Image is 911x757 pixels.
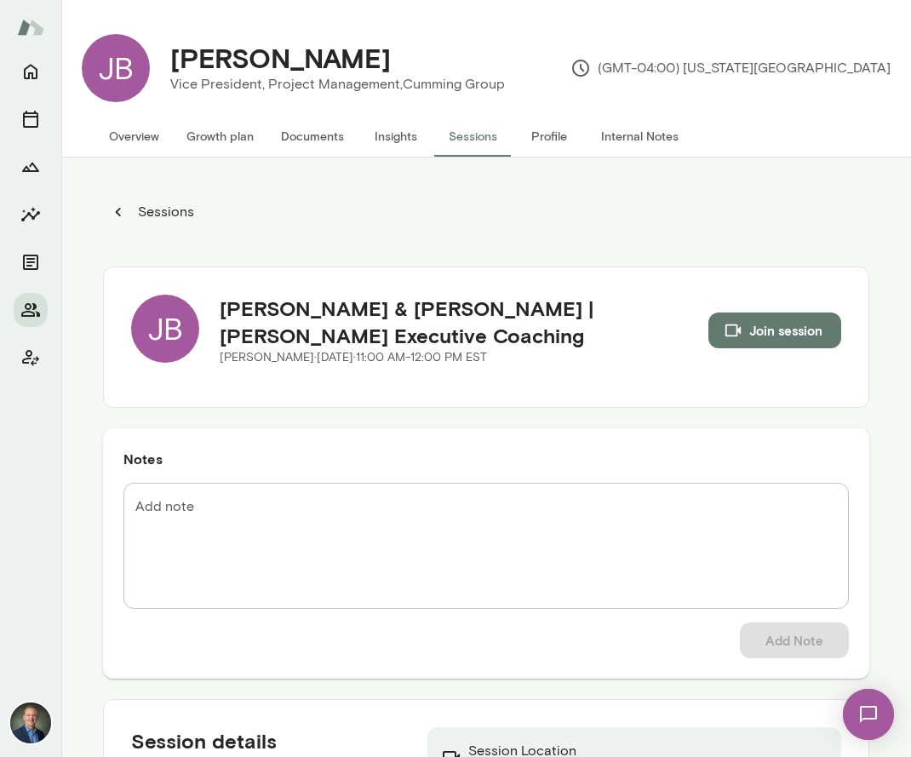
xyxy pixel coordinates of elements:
[131,295,199,363] div: JB
[82,34,150,102] div: JB
[220,295,708,349] h5: [PERSON_NAME] & [PERSON_NAME] | [PERSON_NAME] Executive Coaching
[14,293,48,327] button: Members
[14,245,48,279] button: Documents
[95,116,173,157] button: Overview
[511,116,587,157] button: Profile
[103,195,203,229] button: Sessions
[570,58,891,78] p: (GMT-04:00) [US_STATE][GEOGRAPHIC_DATA]
[170,42,391,74] h4: [PERSON_NAME]
[131,727,400,754] h5: Session details
[14,341,48,375] button: Client app
[170,74,505,95] p: Vice President, Project Management, Cumming Group
[173,116,267,157] button: Growth plan
[358,116,434,157] button: Insights
[10,703,51,743] img: Michael Alden
[14,198,48,232] button: Insights
[267,116,358,157] button: Documents
[708,313,841,348] button: Join session
[220,349,708,366] p: [PERSON_NAME] · [DATE] · 11:00 AM-12:00 PM EST
[14,150,48,184] button: Growth Plan
[17,11,44,43] img: Mento
[587,116,692,157] button: Internal Notes
[434,116,511,157] button: Sessions
[123,449,849,469] h6: Notes
[14,102,48,136] button: Sessions
[14,54,48,89] button: Home
[135,202,194,222] p: Sessions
